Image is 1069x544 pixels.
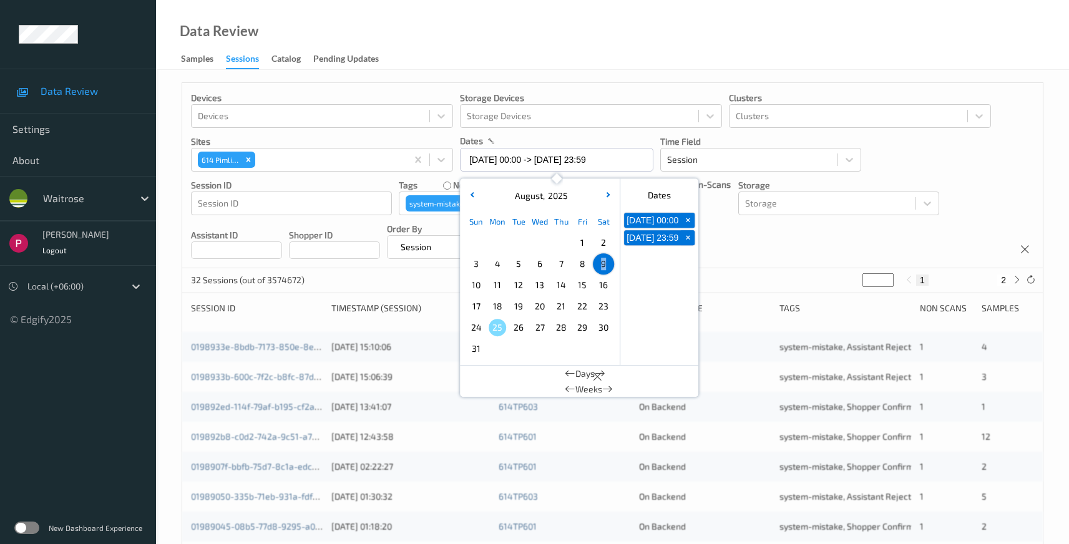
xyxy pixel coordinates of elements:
span: 2 [982,521,987,532]
div: Choose Sunday August 24 of 2025 [466,317,487,338]
p: Time Field [660,135,861,148]
p: Assistant ID [191,229,282,241]
span: 3 [982,371,987,382]
button: 2 [997,274,1010,286]
div: Choose Saturday August 30 of 2025 [593,317,614,338]
span: 1 [574,234,591,251]
span: 9 [595,255,612,273]
span: 25 [489,319,506,336]
p: Only Non-Scans [668,178,731,191]
a: 0198933b-600c-7f2c-b8fc-87d54bb92961 [191,371,358,382]
span: 26 [510,319,527,336]
div: On Backend [639,430,771,443]
span: 12 [510,276,527,294]
p: Storage [738,179,939,192]
div: Tue [508,211,529,232]
button: + [681,230,695,245]
span: 1 [920,431,924,442]
div: [DATE] 02:22:27 [331,460,489,473]
div: Wed [529,211,550,232]
div: Choose Thursday August 21 of 2025 [550,296,572,317]
a: Sessions [226,51,271,69]
a: 614TP601 [499,461,537,472]
span: 19 [510,298,527,315]
span: 1 [920,371,924,382]
span: 21 [552,298,570,315]
span: 1 [920,401,924,412]
div: Choose Tuesday September 02 of 2025 [508,338,529,359]
div: On Backend [639,520,771,533]
div: Dates [620,183,698,207]
span: 15 [574,276,591,294]
span: 31 [467,340,485,357]
div: Choose Tuesday August 12 of 2025 [508,274,529,296]
span: 16 [595,276,612,294]
span: 1 [920,521,924,532]
span: 22 [574,298,591,315]
div: Choose Saturday August 09 of 2025 [593,253,614,274]
span: 23 [595,298,612,315]
a: 614TP603 [499,491,538,502]
span: 13 [531,276,549,294]
button: 1 [916,274,929,286]
a: 019892ed-114f-79af-b195-cf2ad443ba72 [191,401,355,412]
div: Pending Updates [313,52,379,68]
div: Data Review [180,25,258,37]
div: [DATE] 01:18:20 [331,520,489,533]
span: 1 [920,461,924,472]
div: Choose Saturday September 06 of 2025 [593,338,614,359]
p: Session ID [191,179,392,192]
span: 3 [467,255,485,273]
div: Sat [593,211,614,232]
div: [DATE] 15:06:39 [331,371,489,383]
div: Choose Sunday August 17 of 2025 [466,296,487,317]
div: Choose Monday August 11 of 2025 [487,274,508,296]
p: Devices [191,92,453,104]
span: 5 [982,491,987,502]
span: system-mistake, Assistant Rejected [779,341,921,352]
div: On Backend [639,490,771,503]
div: system-mistake [406,195,466,211]
a: 0198933e-8bdb-7173-850e-8e888f76b6a2 [191,341,363,352]
span: 14 [552,276,570,294]
div: Choose Thursday August 28 of 2025 [550,317,572,338]
div: Choose Wednesday September 03 of 2025 [529,338,550,359]
div: Choose Thursday August 07 of 2025 [550,253,572,274]
a: 019892b8-c0d2-742a-9c51-a76f81c15939 [191,431,358,442]
span: system-mistake, Shopper Confirmed [779,401,924,412]
div: [DATE] 13:41:07 [331,401,489,413]
div: Fri [572,211,593,232]
p: Sites [191,135,453,148]
span: 1 [920,491,924,502]
span: 1 [982,401,985,412]
div: Choose Friday September 05 of 2025 [572,338,593,359]
span: 27 [531,319,549,336]
span: 10 [467,276,485,294]
span: 2 [595,234,612,251]
a: Samples [181,51,226,68]
span: 8 [574,255,591,273]
span: 2 [982,461,987,472]
span: system-mistake, Shopper Confirmed, Unusual-Activity [779,521,992,532]
span: + [681,231,695,245]
span: 28 [552,319,570,336]
span: 18 [489,298,506,315]
span: 20 [531,298,549,315]
span: 12 [982,431,990,442]
div: Session ID [191,302,323,314]
div: On Backend [639,341,771,353]
span: Days [575,367,595,380]
div: Catalog [271,52,301,68]
span: Weeks [575,383,602,396]
p: Clusters [729,92,991,104]
div: Choose Wednesday August 06 of 2025 [529,253,550,274]
a: Catalog [271,51,313,68]
div: [DATE] 01:30:32 [331,490,489,503]
div: Choose Thursday July 31 of 2025 [550,232,572,253]
span: August [512,190,543,201]
div: Tags [779,302,911,314]
div: Choose Wednesday August 27 of 2025 [529,317,550,338]
div: Choose Wednesday July 30 of 2025 [529,232,550,253]
div: Video Storage [639,302,771,314]
div: Choose Tuesday July 29 of 2025 [508,232,529,253]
